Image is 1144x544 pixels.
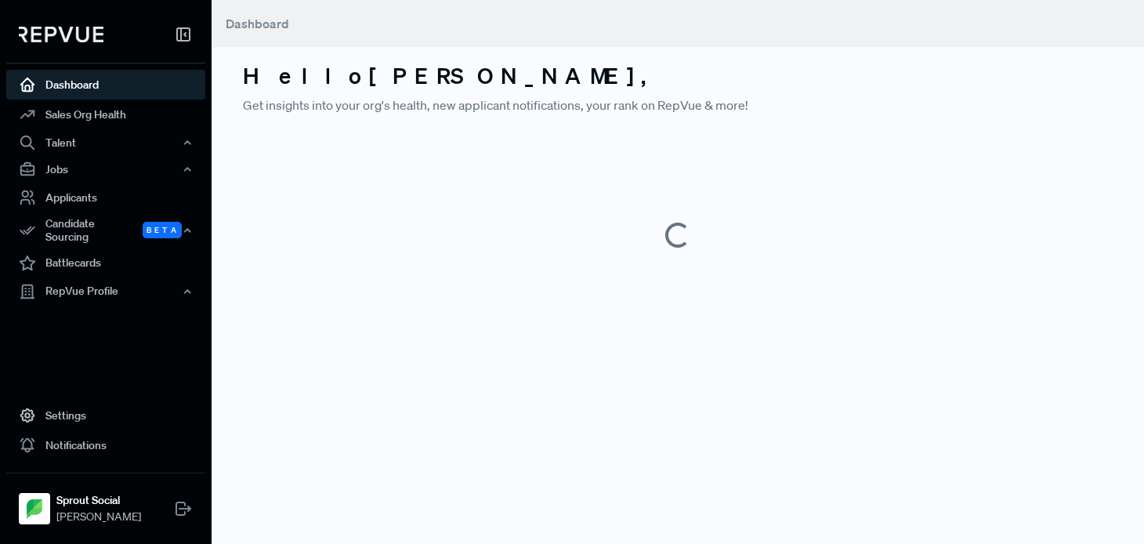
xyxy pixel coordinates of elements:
[243,96,1113,114] p: Get insights into your org's health, new applicant notifications, your rank on RepVue & more!
[6,430,205,460] a: Notifications
[6,278,205,305] button: RepVue Profile
[6,212,205,248] div: Candidate Sourcing
[6,212,205,248] button: Candidate Sourcing Beta
[6,156,205,183] button: Jobs
[6,183,205,212] a: Applicants
[19,27,103,42] img: RepVue
[6,248,205,278] a: Battlecards
[6,401,205,430] a: Settings
[243,63,1113,89] h3: Hello [PERSON_NAME] ,
[6,70,205,100] a: Dashboard
[56,492,141,509] strong: Sprout Social
[226,16,289,31] span: Dashboard
[56,509,141,525] span: [PERSON_NAME]
[22,496,47,521] img: Sprout Social
[143,222,182,238] span: Beta
[6,473,205,531] a: Sprout SocialSprout Social[PERSON_NAME]
[6,100,205,129] a: Sales Org Health
[6,129,205,156] button: Talent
